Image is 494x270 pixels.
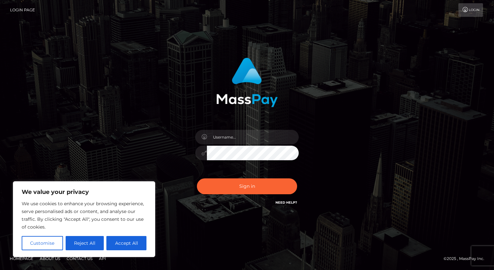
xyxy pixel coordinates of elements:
[22,236,63,250] button: Customise
[64,253,95,264] a: Contact Us
[275,200,297,205] a: Need Help?
[66,236,104,250] button: Reject All
[216,58,278,107] img: MassPay Login
[7,253,36,264] a: Homepage
[10,3,35,17] a: Login Page
[96,253,109,264] a: API
[197,178,297,194] button: Sign in
[207,130,299,144] input: Username...
[458,3,483,17] a: Login
[444,255,489,262] div: © 2025 , MassPay Inc.
[37,253,63,264] a: About Us
[22,188,146,196] p: We value your privacy
[106,236,146,250] button: Accept All
[13,181,155,257] div: We value your privacy
[22,200,146,231] p: We use cookies to enhance your browsing experience, serve personalised ads or content, and analys...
